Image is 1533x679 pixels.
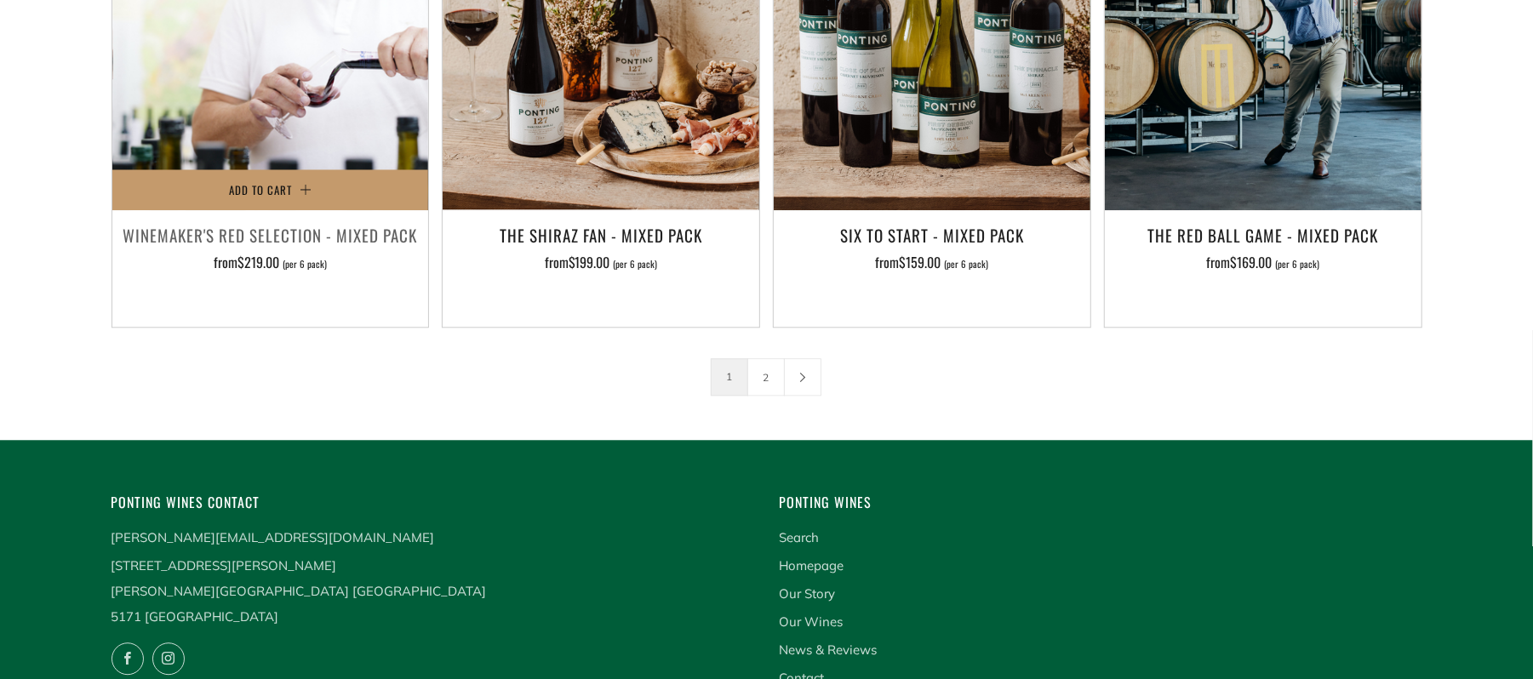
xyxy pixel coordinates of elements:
[1275,260,1319,269] span: (per 6 pack)
[443,220,759,305] a: The Shiraz Fan - Mixed Pack from$199.00 (per 6 pack)
[711,358,748,396] span: 1
[545,252,658,272] span: from
[774,220,1090,305] a: Six To Start - Mixed Pack from$159.00 (per 6 pack)
[237,252,279,272] span: $219.00
[780,529,820,545] a: Search
[780,491,1422,514] h4: Ponting Wines
[451,220,751,249] h3: The Shiraz Fan - Mixed Pack
[214,252,327,272] span: from
[614,260,658,269] span: (per 6 pack)
[569,252,610,272] span: $199.00
[780,557,844,573] a: Homepage
[782,220,1082,249] h3: Six To Start - Mixed Pack
[112,491,754,514] h4: Ponting Wines Contact
[112,553,754,630] p: [STREET_ADDRESS][PERSON_NAME] [PERSON_NAME][GEOGRAPHIC_DATA] [GEOGRAPHIC_DATA] 5171 [GEOGRAPHIC_D...
[112,220,429,305] a: Winemaker's Red Selection - Mixed Pack from$219.00 (per 6 pack)
[1230,252,1272,272] span: $169.00
[899,252,941,272] span: $159.00
[780,613,844,630] a: Our Wines
[1113,220,1413,249] h3: The Red Ball Game - Mixed Pack
[780,642,878,658] a: News & Reviews
[112,169,429,210] button: Add to Cart
[1105,220,1421,305] a: The Red Ball Game - Mixed Pack from$169.00 (per 6 pack)
[112,529,435,545] a: [PERSON_NAME][EMAIL_ADDRESS][DOMAIN_NAME]
[121,220,420,249] h3: Winemaker's Red Selection - Mixed Pack
[1206,252,1319,272] span: from
[748,359,784,395] a: 2
[944,260,988,269] span: (per 6 pack)
[780,585,836,602] a: Our Story
[283,260,327,269] span: (per 6 pack)
[229,181,292,198] span: Add to Cart
[875,252,988,272] span: from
